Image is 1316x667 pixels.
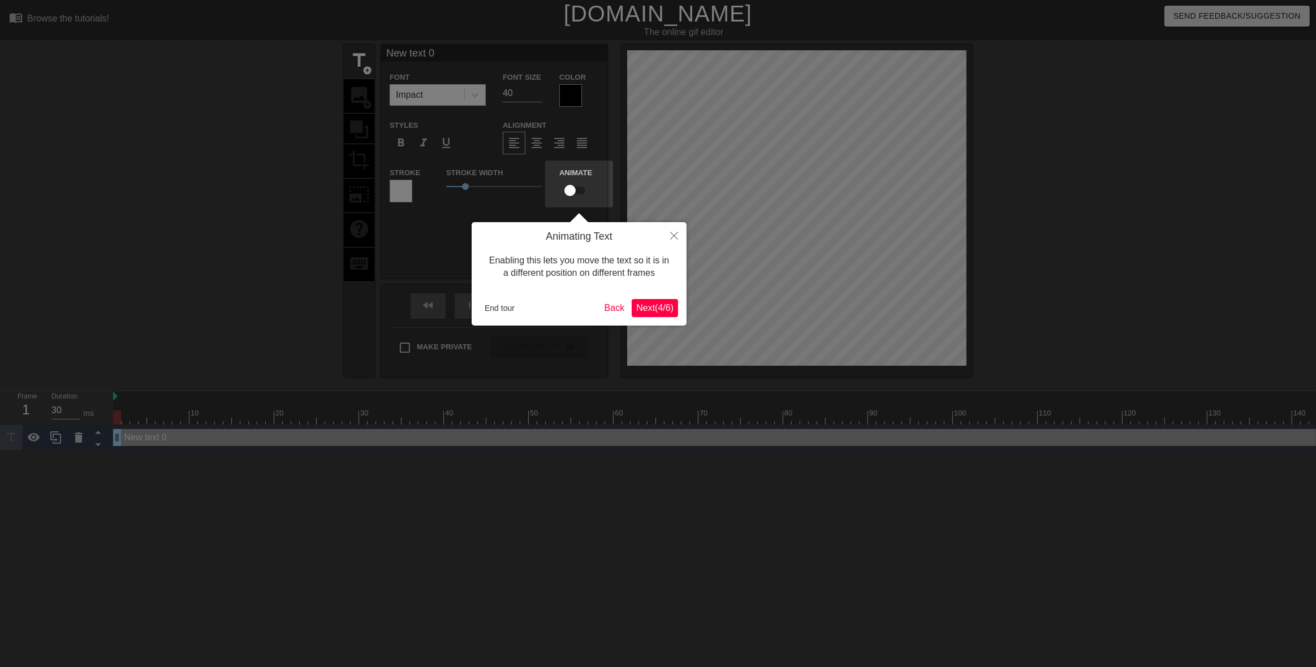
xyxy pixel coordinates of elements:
[480,300,519,317] button: End tour
[480,231,678,243] h4: Animating Text
[636,303,674,313] span: Next ( 4 / 6 )
[480,243,678,291] div: Enabling this lets you move the text so it is in a different position on different frames
[662,222,687,248] button: Close
[632,299,678,317] button: Next
[600,299,629,317] button: Back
